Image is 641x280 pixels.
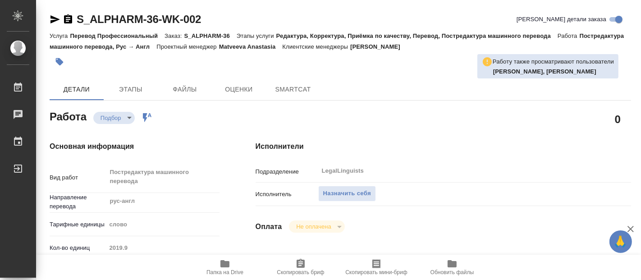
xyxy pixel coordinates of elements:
p: Matveeva Anastasia, Кононова Юлия [493,67,614,76]
span: Папка на Drive [206,269,243,275]
p: Работа [558,32,580,39]
button: Добавить тэг [50,52,69,72]
p: Заказ: [165,32,184,39]
h4: Оплата [256,221,282,232]
p: Проектный менеджер [156,43,219,50]
h2: Работа [50,108,87,124]
button: Подбор [98,114,124,122]
p: Услуга [50,32,70,39]
p: Кол-во единиц [50,243,106,252]
span: [PERSON_NAME] детали заказа [517,15,606,24]
button: 🙏 [609,230,632,253]
div: Подбор [93,112,135,124]
div: слово [106,217,220,232]
button: Обновить файлы [414,255,490,280]
span: Скопировать бриф [277,269,324,275]
h2: 0 [615,111,621,127]
div: Подбор [289,220,344,233]
p: Направление перевода [50,193,106,211]
button: Не оплачена [293,223,334,230]
a: S_ALPHARM-36-WK-002 [77,13,201,25]
p: Вид работ [50,173,106,182]
p: Исполнитель [256,190,318,199]
button: Скопировать бриф [263,255,339,280]
h4: Основная информация [50,141,220,152]
span: Оценки [217,84,261,95]
span: Назначить себя [323,188,371,199]
p: Работу также просматривают пользователи [493,57,614,66]
p: Клиентские менеджеры [282,43,350,50]
p: Перевод Профессиональный [70,32,165,39]
p: Редактура, Корректура, Приёмка по качеству, Перевод, Постредактура машинного перевода [276,32,558,39]
button: Скопировать мини-бриф [339,255,414,280]
h4: Дополнительно [256,254,631,265]
span: Файлы [163,84,206,95]
p: S_ALPHARM-36 [184,32,237,39]
button: Скопировать ссылку для ЯМессенджера [50,14,60,25]
b: [PERSON_NAME], [PERSON_NAME] [493,68,596,75]
span: Этапы [109,84,152,95]
button: Скопировать ссылку [63,14,73,25]
button: Папка на Drive [187,255,263,280]
p: Тарифные единицы [50,220,106,229]
p: [PERSON_NAME] [350,43,407,50]
p: Matveeva Anastasia [219,43,283,50]
span: SmartCat [271,84,315,95]
span: Обновить файлы [430,269,474,275]
input: Пустое поле [106,241,220,254]
button: Назначить себя [318,186,376,202]
span: Детали [55,84,98,95]
h4: Исполнители [256,141,631,152]
p: Этапы услуги [237,32,276,39]
span: Скопировать мини-бриф [345,269,407,275]
p: Подразделение [256,167,318,176]
span: 🙏 [613,232,628,251]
